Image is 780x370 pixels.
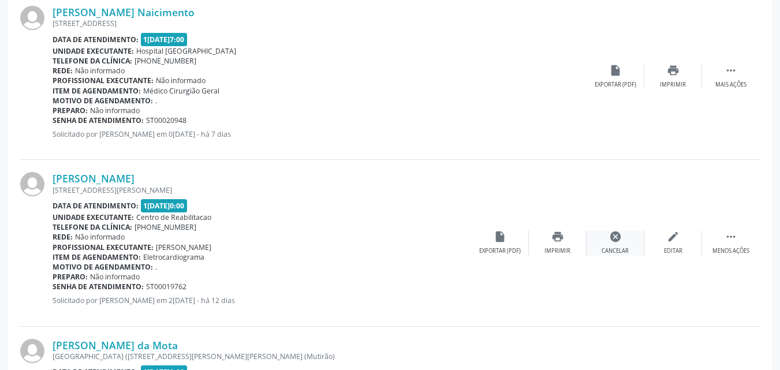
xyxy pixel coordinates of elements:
[53,185,471,195] div: [STREET_ADDRESS][PERSON_NAME]
[667,230,680,243] i: edit
[53,296,471,305] p: Solicitado por [PERSON_NAME] em 2[DATE] - há 12 dias
[53,222,132,232] b: Telefone da clínica:
[156,76,206,85] span: Não informado
[146,115,186,125] span: ST00020948
[664,247,682,255] div: Editar
[53,172,135,185] a: [PERSON_NAME]
[660,81,686,89] div: Imprimir
[135,56,196,66] span: [PHONE_NUMBER]
[712,247,749,255] div: Menos ações
[53,46,134,56] b: Unidade executante:
[155,96,157,106] span: .
[609,64,622,77] i: insert_drive_file
[544,247,570,255] div: Imprimir
[53,96,153,106] b: Motivo de agendamento:
[90,272,140,282] span: Não informado
[156,242,211,252] span: [PERSON_NAME]
[143,252,204,262] span: Eletrocardiograma
[602,247,629,255] div: Cancelar
[53,129,587,139] p: Solicitado por [PERSON_NAME] em 0[DATE] - há 7 dias
[715,81,747,89] div: Mais ações
[494,230,506,243] i: insert_drive_file
[20,6,44,30] img: img
[53,86,141,96] b: Item de agendamento:
[136,46,236,56] span: Hospital [GEOGRAPHIC_DATA]
[725,64,737,77] i: 
[53,35,139,44] b: Data de atendimento:
[90,106,140,115] span: Não informado
[53,18,587,28] div: [STREET_ADDRESS]
[20,172,44,196] img: img
[53,232,73,242] b: Rede:
[136,212,211,222] span: Centro de Reabilitacao
[53,201,139,211] b: Data de atendimento:
[53,272,88,282] b: Preparo:
[53,212,134,222] b: Unidade executante:
[595,81,636,89] div: Exportar (PDF)
[551,230,564,243] i: print
[53,115,144,125] b: Senha de atendimento:
[53,282,144,291] b: Senha de atendimento:
[53,106,88,115] b: Preparo:
[75,232,125,242] span: Não informado
[143,86,219,96] span: Médico Cirurgião Geral
[155,262,157,272] span: .
[53,339,178,352] a: [PERSON_NAME] da Mota
[53,352,587,361] div: [GEOGRAPHIC_DATA] ([STREET_ADDRESS][PERSON_NAME][PERSON_NAME] (Mutirão)
[609,230,622,243] i: cancel
[75,66,125,76] span: Não informado
[135,222,196,232] span: [PHONE_NUMBER]
[53,252,141,262] b: Item de agendamento:
[53,242,154,252] b: Profissional executante:
[53,76,154,85] b: Profissional executante:
[141,199,188,212] span: 1[DATE]0:00
[479,247,521,255] div: Exportar (PDF)
[53,6,195,18] a: [PERSON_NAME] Naicimento
[141,33,188,46] span: 1[DATE]7:00
[667,64,680,77] i: print
[53,66,73,76] b: Rede:
[53,262,153,272] b: Motivo de agendamento:
[146,282,186,291] span: ST00019762
[725,230,737,243] i: 
[53,56,132,66] b: Telefone da clínica:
